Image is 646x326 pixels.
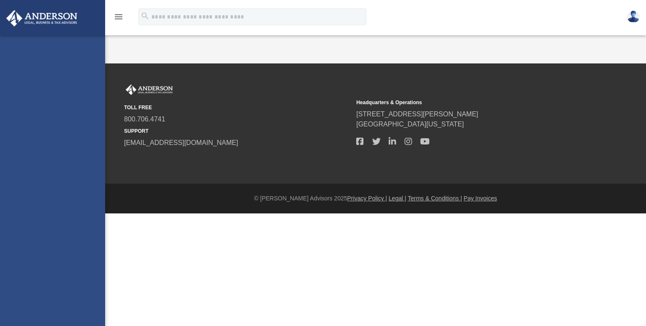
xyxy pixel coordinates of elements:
i: search [140,11,150,21]
a: menu [114,16,124,22]
a: Terms & Conditions | [408,195,462,202]
a: Legal | [389,195,406,202]
a: 800.706.4741 [124,116,165,123]
small: SUPPORT [124,127,350,135]
img: Anderson Advisors Platinum Portal [4,10,80,26]
small: TOLL FREE [124,104,350,111]
img: Anderson Advisors Platinum Portal [124,84,175,95]
small: Headquarters & Operations [356,99,582,106]
div: © [PERSON_NAME] Advisors 2025 [105,194,646,203]
a: [GEOGRAPHIC_DATA][US_STATE] [356,121,464,128]
a: Privacy Policy | [347,195,387,202]
img: User Pic [627,11,640,23]
a: [EMAIL_ADDRESS][DOMAIN_NAME] [124,139,238,146]
a: [STREET_ADDRESS][PERSON_NAME] [356,110,478,118]
a: Pay Invoices [463,195,497,202]
i: menu [114,12,124,22]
